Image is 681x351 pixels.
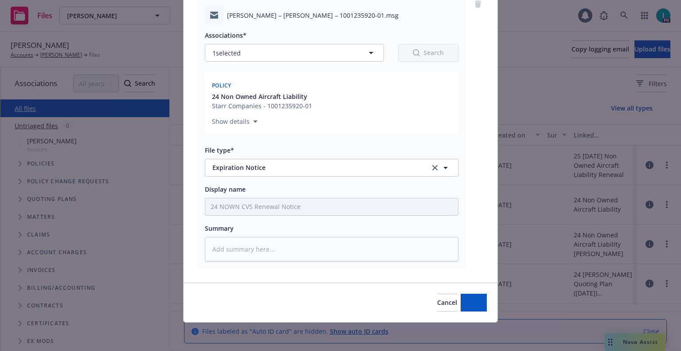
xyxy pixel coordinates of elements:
[205,146,234,154] span: File type*
[430,162,440,173] a: clear selection
[205,185,246,193] span: Display name
[437,294,457,312] button: Cancel
[212,92,312,101] button: 24 Non Owned Aircraft Liability
[227,11,399,20] span: [PERSON_NAME] – [PERSON_NAME] – 1001235920-01.msg
[205,159,458,177] button: Expiration Noticeclear selection
[205,31,247,39] span: Associations*
[212,163,418,172] span: Expiration Notice
[437,298,457,307] span: Cancel
[208,116,261,127] button: Show details
[212,48,241,58] span: 1 selected
[205,224,234,233] span: Summary
[212,101,312,110] div: Starr Companies - 1001235920-01
[212,82,231,89] span: Policy
[205,198,458,215] input: Add display name here...
[212,92,307,101] span: 24 Non Owned Aircraft Liability
[205,44,384,62] button: 1selected
[461,294,487,312] button: Add files
[461,298,487,307] span: Add files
